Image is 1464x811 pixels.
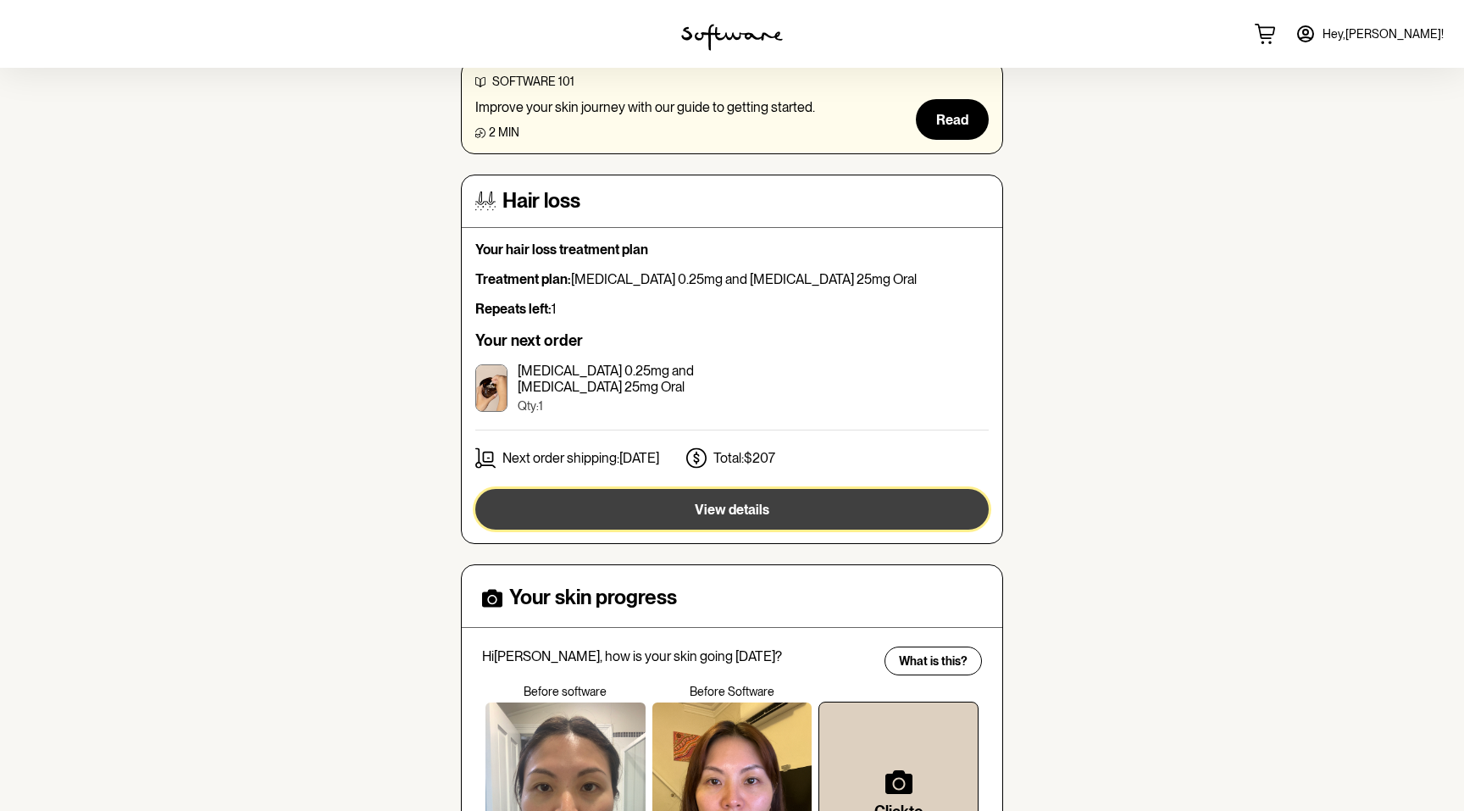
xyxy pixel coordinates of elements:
[509,586,677,610] h4: Your skin progress
[695,502,769,518] span: View details
[492,75,574,88] span: software 101
[502,450,659,466] p: Next order shipping: [DATE]
[681,24,783,51] img: software logo
[475,271,571,287] strong: Treatment plan:
[518,363,732,395] p: [MEDICAL_DATA] 0.25mg and [MEDICAL_DATA] 25mg Oral
[1323,27,1444,42] span: Hey, [PERSON_NAME] !
[475,489,989,530] button: View details
[475,99,815,115] p: Improve your skin journey with our guide to getting started.
[482,685,649,699] p: Before software
[713,450,775,466] p: Total: $207
[518,399,732,414] p: Qty: 1
[916,99,989,140] button: Read
[482,648,873,664] p: Hi [PERSON_NAME] , how is your skin going [DATE]?
[475,301,552,317] strong: Repeats left:
[489,125,519,139] span: 2 min
[884,647,982,675] button: What is this?
[899,654,968,669] span: What is this?
[649,685,816,699] p: Before Software
[502,189,580,214] h4: Hair loss
[1285,14,1454,54] a: Hey,[PERSON_NAME]!
[475,301,989,317] p: 1
[936,112,968,128] span: Read
[475,364,507,412] img: clau89qfi00003b6aqnxki7lf.jpg
[475,331,989,350] h6: Your next order
[475,242,989,258] p: Your hair loss treatment plan
[475,271,989,287] p: [MEDICAL_DATA] 0.25mg and [MEDICAL_DATA] 25mg Oral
